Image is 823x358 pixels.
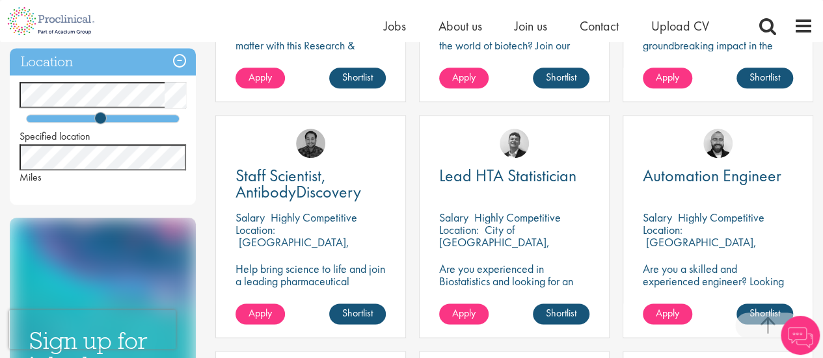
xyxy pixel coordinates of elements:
[439,168,589,184] a: Lead HTA Statistician
[643,68,692,88] a: Apply
[656,306,679,320] span: Apply
[10,48,196,76] h3: Location
[439,222,550,262] p: City of [GEOGRAPHIC_DATA], [GEOGRAPHIC_DATA]
[236,235,349,262] p: [GEOGRAPHIC_DATA], [GEOGRAPHIC_DATA]
[452,70,476,84] span: Apply
[643,235,757,262] p: [GEOGRAPHIC_DATA], [GEOGRAPHIC_DATA]
[703,129,733,158] img: Jordan Kiely
[236,262,386,324] p: Help bring science to life and join a leading pharmaceutical company to play a key role in delive...
[643,168,793,184] a: Automation Engineer
[452,306,476,320] span: Apply
[249,70,272,84] span: Apply
[249,306,272,320] span: Apply
[533,303,589,324] a: Shortlist
[656,70,679,84] span: Apply
[20,129,90,143] span: Specified location
[236,168,386,200] a: Staff Scientist, AntibodyDiscovery
[20,170,42,184] span: Miles
[643,210,672,225] span: Salary
[500,129,529,158] img: Tom Magenis
[678,210,764,225] p: Highly Competitive
[474,210,561,225] p: Highly Competitive
[236,303,285,324] a: Apply
[439,303,489,324] a: Apply
[9,310,176,349] iframe: reCAPTCHA
[236,222,275,237] span: Location:
[236,210,265,225] span: Salary
[236,27,386,64] p: Drive medical breakthroughs that matter with this Research & Development position!
[643,262,793,324] p: Are you a skilled and experienced engineer? Looking for your next opportunity to assist with impa...
[643,222,682,237] span: Location:
[329,68,386,88] a: Shortlist
[439,164,576,186] span: Lead HTA Statistician
[736,303,793,324] a: Shortlist
[329,303,386,324] a: Shortlist
[271,210,357,225] p: Highly Competitive
[643,303,692,324] a: Apply
[781,316,820,355] img: Chatbot
[515,18,547,34] a: Join us
[384,18,406,34] a: Jobs
[438,18,482,34] a: About us
[643,164,781,186] span: Automation Engineer
[439,210,468,225] span: Salary
[439,68,489,88] a: Apply
[439,222,479,237] span: Location:
[533,68,589,88] a: Shortlist
[736,68,793,88] a: Shortlist
[580,18,619,34] a: Contact
[651,18,709,34] a: Upload CV
[439,262,589,324] p: Are you experienced in Biostatistics and looking for an exciting new challenge where you can assi...
[296,129,325,158] img: Mike Raletz
[236,164,361,203] span: Staff Scientist, AntibodyDiscovery
[236,68,285,88] a: Apply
